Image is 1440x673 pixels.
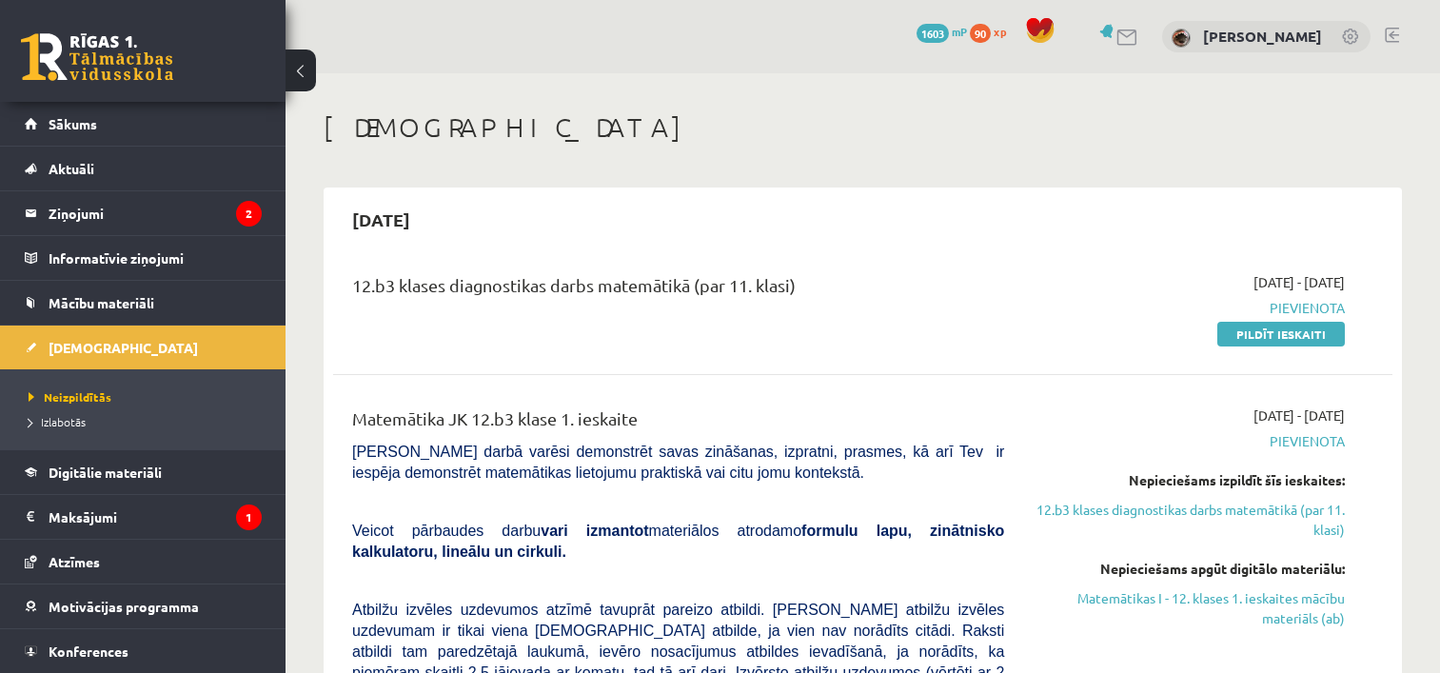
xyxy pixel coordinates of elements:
[1217,322,1345,346] a: Pildīt ieskaiti
[1033,298,1345,318] span: Pievienota
[49,115,97,132] span: Sākums
[1203,27,1322,46] a: [PERSON_NAME]
[970,24,991,43] span: 90
[917,24,949,43] span: 1603
[49,160,94,177] span: Aktuāli
[25,281,262,325] a: Mācību materiāli
[1172,29,1191,48] img: Karlīna Pipara
[29,388,266,406] a: Neizpildītās
[21,33,173,81] a: Rīgas 1. Tālmācības vidusskola
[352,272,1004,307] div: 12.b3 klases diagnostikas darbs matemātikā (par 11. klasi)
[49,191,262,235] legend: Ziņojumi
[236,201,262,227] i: 2
[49,464,162,481] span: Digitālie materiāli
[49,236,262,280] legend: Informatīvie ziņojumi
[25,540,262,584] a: Atzīmes
[352,523,1004,560] span: Veicot pārbaudes darbu materiālos atrodamo
[994,24,1006,39] span: xp
[29,389,111,405] span: Neizpildītās
[541,523,648,539] b: vari izmantot
[25,102,262,146] a: Sākums
[917,24,967,39] a: 1603 mP
[25,584,262,628] a: Motivācijas programma
[324,111,1402,144] h1: [DEMOGRAPHIC_DATA]
[25,326,262,369] a: [DEMOGRAPHIC_DATA]
[25,236,262,280] a: Informatīvie ziņojumi
[236,505,262,530] i: 1
[352,523,1004,560] b: formulu lapu, zinātnisko kalkulatoru, lineālu un cirkuli.
[25,191,262,235] a: Ziņojumi2
[1033,470,1345,490] div: Nepieciešams izpildīt šīs ieskaites:
[1033,559,1345,579] div: Nepieciešams apgūt digitālo materiālu:
[25,495,262,539] a: Maksājumi1
[49,495,262,539] legend: Maksājumi
[49,643,128,660] span: Konferences
[1033,431,1345,451] span: Pievienota
[1033,500,1345,540] a: 12.b3 klases diagnostikas darbs matemātikā (par 11. klasi)
[333,197,429,242] h2: [DATE]
[49,294,154,311] span: Mācību materiāli
[952,24,967,39] span: mP
[25,147,262,190] a: Aktuāli
[25,450,262,494] a: Digitālie materiāli
[1033,588,1345,628] a: Matemātikas I - 12. klases 1. ieskaites mācību materiāls (ab)
[970,24,1016,39] a: 90 xp
[29,414,86,429] span: Izlabotās
[1253,406,1345,426] span: [DATE] - [DATE]
[29,413,266,430] a: Izlabotās
[1253,272,1345,292] span: [DATE] - [DATE]
[352,406,1004,441] div: Matemātika JK 12.b3 klase 1. ieskaite
[49,598,199,615] span: Motivācijas programma
[49,339,198,356] span: [DEMOGRAPHIC_DATA]
[49,553,100,570] span: Atzīmes
[352,444,1004,481] span: [PERSON_NAME] darbā varēsi demonstrēt savas zināšanas, izpratni, prasmes, kā arī Tev ir iespēja d...
[25,629,262,673] a: Konferences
